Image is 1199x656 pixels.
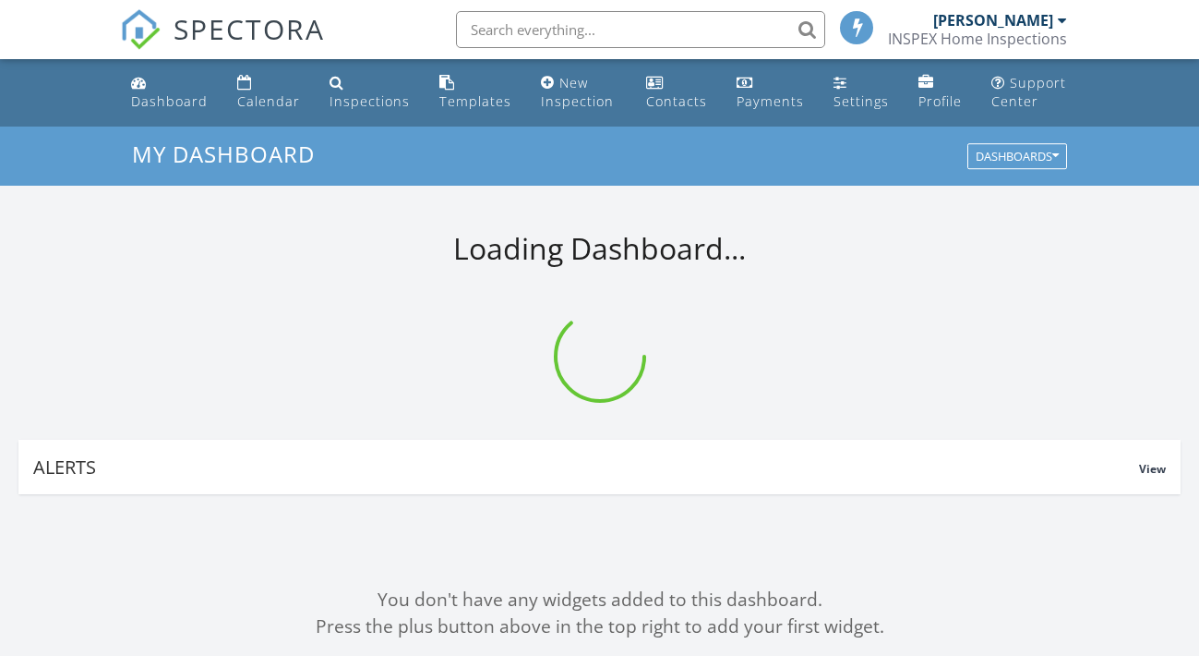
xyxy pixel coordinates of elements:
div: Contacts [646,92,707,110]
a: New Inspection [534,67,624,119]
div: [PERSON_NAME] [933,11,1053,30]
a: Company Profile [911,67,969,119]
span: My Dashboard [132,139,315,169]
a: Dashboard [124,67,215,119]
a: Payments [729,67,811,119]
a: Contacts [639,67,714,119]
div: Inspections [330,92,410,110]
div: Support Center [991,74,1066,110]
div: New Inspection [541,74,614,110]
span: View [1139,461,1166,477]
div: Alerts [33,455,1139,480]
div: Settings [833,92,889,110]
img: The Best Home Inspection Software - Spectora [120,9,161,50]
input: Search everything... [456,11,825,48]
div: Payments [737,92,804,110]
div: INSPEX Home Inspections [888,30,1067,48]
div: Calendar [237,92,300,110]
a: SPECTORA [120,25,325,64]
div: Profile [918,92,962,110]
div: Press the plus button above in the top right to add your first widget. [18,613,1181,640]
a: Settings [826,67,896,119]
div: Templates [439,92,511,110]
span: SPECTORA [174,9,325,48]
a: Inspections [322,67,417,119]
a: Templates [432,67,519,119]
a: Calendar [230,67,307,119]
div: You don't have any widgets added to this dashboard. [18,587,1181,613]
div: Dashboards [976,151,1059,164]
a: Support Center [984,67,1075,119]
button: Dashboards [967,144,1067,170]
div: Dashboard [131,92,208,110]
